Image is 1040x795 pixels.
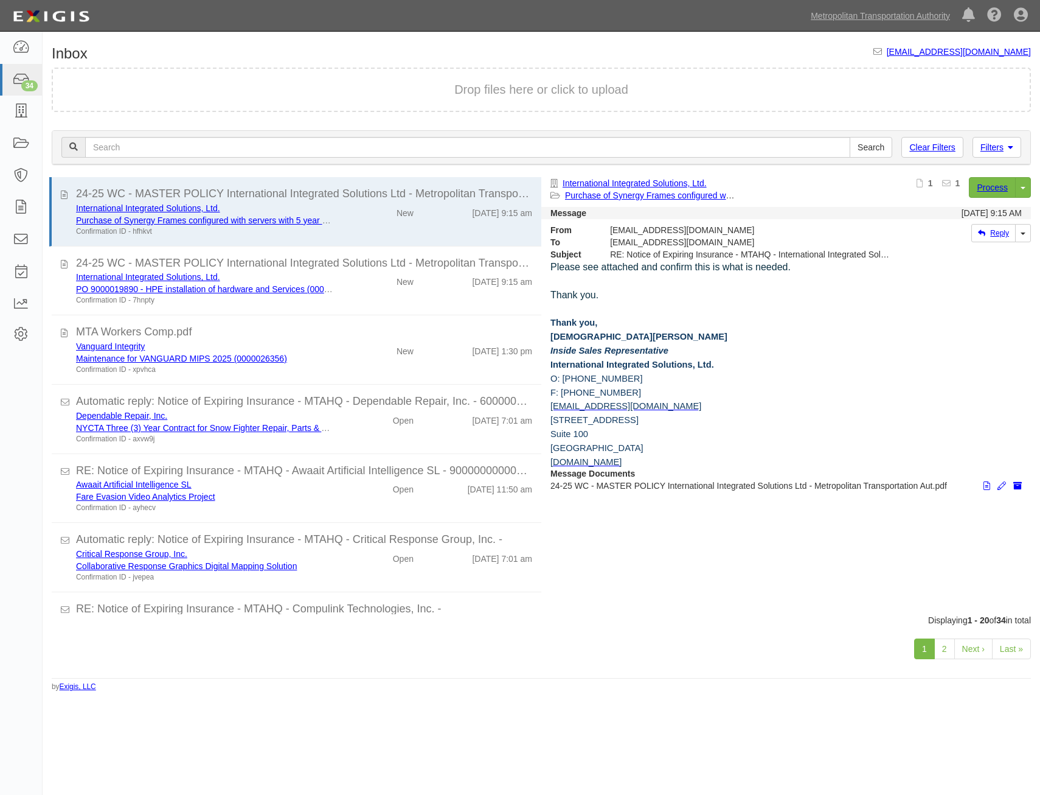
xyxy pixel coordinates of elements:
[76,503,335,513] div: Confirmation ID - ayhecv
[601,236,900,248] div: agreement-ekcjxv@mtahq.complianz.com
[565,191,920,200] a: Purchase of Synergy Frames configured with servers with 5 year Support (900000000004839)
[76,434,335,444] div: Confirmation ID - axvw9j
[76,202,335,214] div: International Integrated Solutions, Ltd.
[601,248,900,261] div: RE: Notice of Expiring Insurance - MTAHQ - International Integrated Solutions, Ltd. - 90000000000...
[76,186,532,202] div: 24-25 WC - MASTER POLICY International Integrated Solutions Ltd - Metropolitan Transportation Aut...
[468,478,532,496] div: [DATE] 11:50 am
[962,207,1022,219] div: [DATE] 9:15 AM
[393,548,414,565] div: Open
[983,482,990,491] i: View
[550,429,643,453] span: Suite 100 [GEOGRAPHIC_DATA]
[76,601,532,617] div: RE: Notice of Expiring Insurance - MTAHQ - Compulink Technologies, Inc. -
[550,318,597,327] span: Thank you,
[76,463,532,479] div: RE: Notice of Expiring Insurance - MTAHQ - Awaait Artificial Intelligence SL - 900000000003205
[393,478,414,496] div: Open
[563,178,707,188] a: International Integrated Solutions, Ltd.
[76,214,335,226] div: Purchase of Synergy Frames configured with servers with 5 year Support (900000000004839)
[971,224,1016,242] a: Reply
[76,572,335,583] div: Confirmation ID - jvepea
[76,394,532,410] div: Automatic reply: Notice of Expiring Insurance - MTAHQ - Dependable Repair, Inc. - 600000000025452
[997,482,1006,491] i: Edit document
[550,374,642,383] span: O: [PHONE_NUMBER]
[914,639,935,659] a: 1
[76,271,335,283] div: International Integrated Solutions, Ltd.
[550,457,622,467] a: [DOMAIN_NAME]
[550,346,668,355] span: Inside Sales Representative
[472,410,532,427] div: [DATE] 7:01 am
[76,295,335,306] div: Confirmation ID - 7hnpty
[969,177,1016,198] a: Process
[955,178,960,188] b: 1
[968,615,990,625] b: 1 - 20
[76,256,532,271] div: 24-25 WC - MASTER POLICY International Integrated Solutions Ltd - Metropolitan Transportation Aut...
[76,354,287,363] a: Maintenance for VANGUARD MIPS 2025 (0000026356)
[76,532,532,548] div: Automatic reply: Notice of Expiring Insurance - MTAHQ - Critical Response Group, Inc. -
[541,248,601,261] strong: Subject
[550,360,714,369] span: International Integrated Solutions, Ltd.
[550,332,727,341] span: [DEMOGRAPHIC_DATA][PERSON_NAME]
[76,549,187,559] a: Critical Response Group, Inc.
[541,236,601,248] strong: To
[972,137,1021,158] a: Filters
[76,423,367,433] a: NYCTA Three (3) Year Contract for Snow Fighter Repair, Parts & Accessories
[397,202,414,219] div: New
[805,4,956,28] a: Metropolitan Transportation Authority
[397,271,414,288] div: New
[76,480,192,489] a: Awaait Artificial Intelligence SL
[954,639,993,659] a: Next ›
[21,80,38,91] div: 34
[550,262,791,272] span: Please see attached and confirm this is what is needed.
[550,388,701,412] span: F: [PHONE_NUMBER]
[43,614,1040,626] div: Displaying of in total
[454,81,628,99] button: Drop files here or click to upload
[76,226,335,237] div: Confirmation ID - hfhkvt
[550,480,1022,492] p: 24-25 WC - MASTER POLICY International Integrated Solutions Ltd - Metropolitan Transportation Aut...
[472,340,532,357] div: [DATE] 1:30 pm
[541,224,601,236] strong: From
[550,208,586,218] strong: Message
[393,410,414,427] div: Open
[601,224,900,236] div: [EMAIL_ADDRESS][DOMAIN_NAME]
[76,561,297,571] a: Collaborative Response Graphics Digital Mapping Solution
[76,272,220,282] a: International Integrated Solutions, Ltd.
[541,261,1031,468] div: Confidentiality Notice. This transmission originated from the offices of International Integrated...
[850,137,892,158] input: Search
[397,340,414,357] div: New
[60,682,96,691] a: Exigis, LLC
[887,47,1031,57] a: [EMAIL_ADDRESS][DOMAIN_NAME]
[76,492,215,502] a: Fare Evasion Video Analytics Project
[76,324,532,340] div: MTA Workers Comp.pdf
[76,340,335,352] div: Vanguard Integrity
[76,284,360,294] a: PO 9000019890 - HPE installation of hardware and Services (0000025686)
[76,203,220,213] a: International Integrated Solutions, Ltd.
[52,46,88,61] h1: Inbox
[996,615,1006,625] b: 34
[472,202,532,219] div: [DATE] 9:15 am
[76,365,335,375] div: Confirmation ID - xpvhca
[76,283,335,295] div: PO 9000019890 - HPE installation of hardware and Services (0000025686)
[472,548,532,565] div: [DATE] 7:01 am
[76,341,145,351] a: Vanguard Integrity
[76,352,335,365] div: Maintenance for VANGUARD MIPS 2025 (0000026356)
[9,5,93,27] img: logo-5460c22ac91f19d4615b14bd174203de0afe785f0fc80cf4dbbc73dc1793850b.png
[992,639,1031,659] a: Last »
[550,401,701,411] a: [EMAIL_ADDRESS][DOMAIN_NAME]
[987,9,1002,23] i: Help Center - Complianz
[550,415,639,425] span: [STREET_ADDRESS]
[76,215,431,225] a: Purchase of Synergy Frames configured with servers with 5 year Support (900000000004839)
[934,639,955,659] a: 2
[550,290,598,300] span: Thank you.
[76,411,167,421] a: Dependable Repair, Inc.
[52,682,96,692] small: by
[928,178,933,188] b: 1
[85,137,850,158] input: Search
[550,469,635,478] strong: Message Documents
[1013,482,1022,491] i: Archive document
[901,137,963,158] a: Clear Filters
[472,271,532,288] div: [DATE] 9:15 am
